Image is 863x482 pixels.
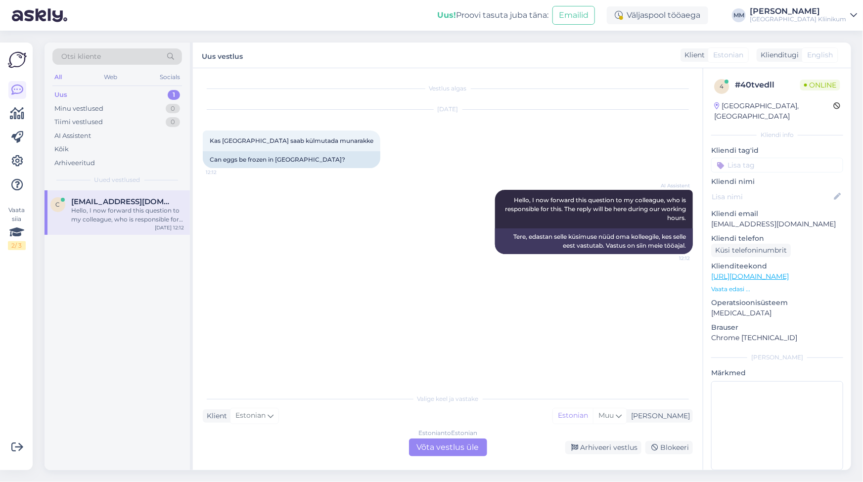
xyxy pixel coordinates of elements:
[711,233,843,244] p: Kliendi telefon
[210,137,373,144] span: Kas [GEOGRAPHIC_DATA] saab külmutada munarakke
[711,145,843,156] p: Kliendi tag'id
[202,48,243,62] label: Uus vestlus
[102,71,120,84] div: Web
[8,206,26,250] div: Vaata siia
[607,6,708,24] div: Väljaspool tööaega
[757,50,799,60] div: Klienditugi
[158,71,182,84] div: Socials
[437,9,548,21] div: Proovi tasuta juba täna:
[711,308,843,318] p: [MEDICAL_DATA]
[206,169,243,176] span: 12:12
[711,368,843,378] p: Märkmed
[203,84,693,93] div: Vestlus algas
[711,322,843,333] p: Brauser
[8,241,26,250] div: 2 / 3
[203,105,693,114] div: [DATE]
[54,117,103,127] div: Tiimi vestlused
[56,201,60,208] span: c
[653,182,690,189] span: AI Assistent
[800,80,840,90] span: Online
[711,285,843,294] p: Vaata edasi ...
[653,255,690,262] span: 12:12
[553,408,593,423] div: Estonian
[71,197,174,206] span: cathyarujoe@gmail.com
[735,79,800,91] div: # 40tvedll
[711,261,843,271] p: Klienditeekond
[565,441,641,454] div: Arhiveeri vestlus
[598,411,614,420] span: Muu
[750,15,846,23] div: [GEOGRAPHIC_DATA] Kliinikum
[711,158,843,173] input: Lisa tag
[166,117,180,127] div: 0
[54,131,91,141] div: AI Assistent
[203,151,380,168] div: Can eggs be frozen in [GEOGRAPHIC_DATA]?
[203,411,227,421] div: Klient
[681,50,705,60] div: Klient
[54,158,95,168] div: Arhiveeritud
[168,90,180,100] div: 1
[54,104,103,114] div: Minu vestlused
[711,219,843,229] p: [EMAIL_ADDRESS][DOMAIN_NAME]
[94,175,140,184] span: Uued vestlused
[645,441,693,454] div: Blokeeri
[714,101,833,122] div: [GEOGRAPHIC_DATA], [GEOGRAPHIC_DATA]
[720,83,724,90] span: 4
[711,272,789,281] a: [URL][DOMAIN_NAME]
[8,50,27,69] img: Askly Logo
[166,104,180,114] div: 0
[235,410,266,421] span: Estonian
[495,228,693,254] div: Tere, edastan selle küsimuse nüüd oma kolleegile, kes selle eest vastutab. Vastus on siin meie tö...
[711,131,843,139] div: Kliendi info
[807,50,833,60] span: English
[54,90,67,100] div: Uus
[732,8,746,22] div: MM
[711,209,843,219] p: Kliendi email
[711,353,843,362] div: [PERSON_NAME]
[155,224,184,231] div: [DATE] 12:12
[71,206,184,224] div: Hello, I now forward this question to my colleague, who is responsible for this. The reply will b...
[627,411,690,421] div: [PERSON_NAME]
[552,6,595,25] button: Emailid
[52,71,64,84] div: All
[54,144,69,154] div: Kõik
[711,176,843,187] p: Kliendi nimi
[61,51,101,62] span: Otsi kliente
[418,429,477,438] div: Estonian to Estonian
[711,298,843,308] p: Operatsioonisüsteem
[437,10,456,20] b: Uus!
[203,394,693,403] div: Valige keel ja vastake
[750,7,857,23] a: [PERSON_NAME][GEOGRAPHIC_DATA] Kliinikum
[409,438,487,456] div: Võta vestlus üle
[712,191,832,202] input: Lisa nimi
[711,244,791,257] div: Küsi telefoninumbrit
[750,7,846,15] div: [PERSON_NAME]
[711,333,843,343] p: Chrome [TECHNICAL_ID]
[505,196,687,221] span: Hello, I now forward this question to my colleague, who is responsible for this. The reply will b...
[713,50,743,60] span: Estonian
